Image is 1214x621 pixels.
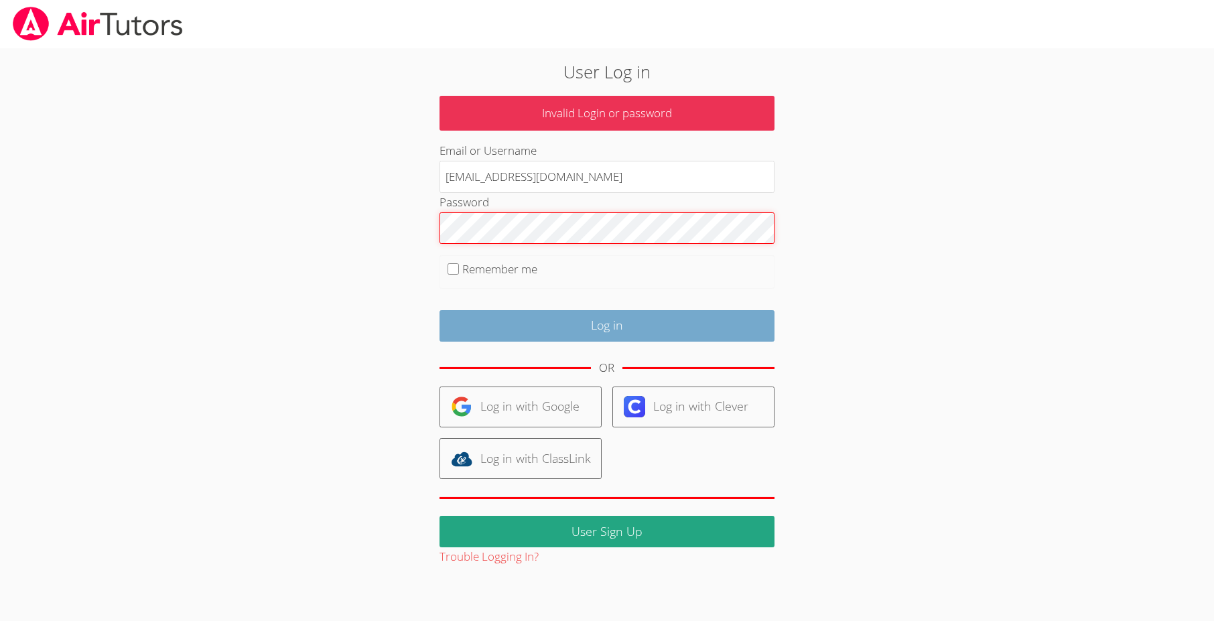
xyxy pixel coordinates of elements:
[440,547,539,567] button: Trouble Logging In?
[440,387,602,427] a: Log in with Google
[279,59,935,84] h2: User Log in
[462,261,537,277] label: Remember me
[624,396,645,417] img: clever-logo-6eab21bc6e7a338710f1a6ff85c0baf02591cd810cc4098c63d3a4b26e2feb20.svg
[440,194,489,210] label: Password
[440,143,537,158] label: Email or Username
[440,310,774,342] input: Log in
[440,96,774,131] p: Invalid Login or password
[451,448,472,470] img: classlink-logo-d6bb404cc1216ec64c9a2012d9dc4662098be43eaf13dc465df04b49fa7ab582.svg
[451,396,472,417] img: google-logo-50288ca7cdecda66e5e0955fdab243c47b7ad437acaf1139b6f446037453330a.svg
[612,387,774,427] a: Log in with Clever
[11,7,184,41] img: airtutors_banner-c4298cdbf04f3fff15de1276eac7730deb9818008684d7c2e4769d2f7ddbe033.png
[599,358,614,378] div: OR
[440,438,602,479] a: Log in with ClassLink
[440,516,774,547] a: User Sign Up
